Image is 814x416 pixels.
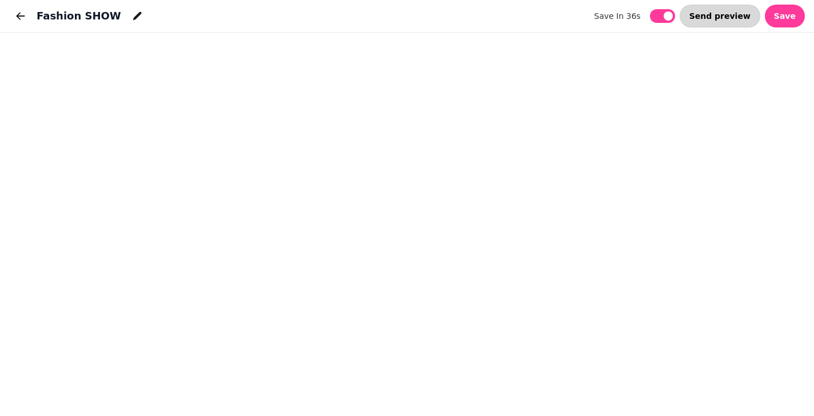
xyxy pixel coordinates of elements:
[765,5,805,27] button: Save
[680,5,760,27] button: Send preview
[594,9,640,23] label: save in 36s
[774,12,796,20] span: Save
[37,8,121,24] h1: Fashion SHOW
[689,12,751,20] span: Send preview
